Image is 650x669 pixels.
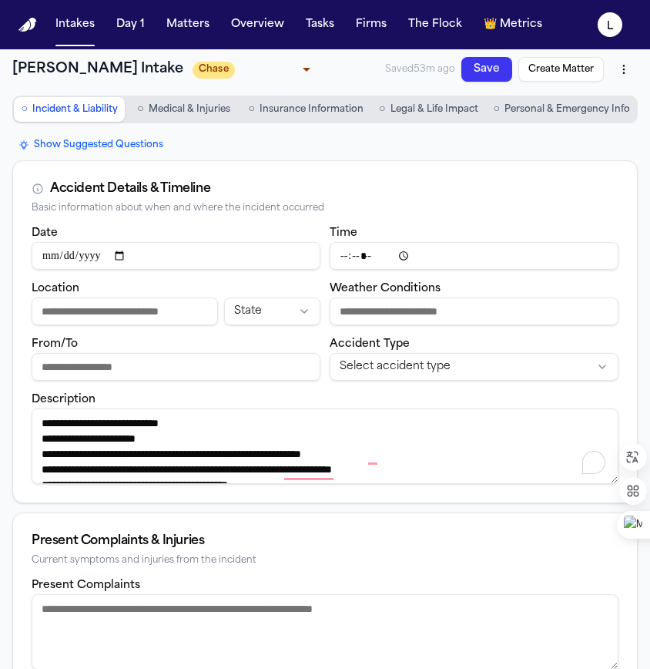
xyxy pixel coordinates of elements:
[385,63,455,76] span: Saved 53m ago
[477,11,548,39] button: crownMetrics
[32,203,618,214] div: Basic information about when and where the incident occurred
[607,21,613,32] text: L
[225,11,290,39] button: Overview
[49,11,101,39] button: Intakes
[487,97,636,122] button: Go to Personal & Emergency Info
[193,62,235,79] span: Chase
[32,298,218,325] input: Incident location
[504,103,630,116] span: Personal & Emergency Info
[18,18,37,32] img: Finch Logo
[461,57,512,82] button: Save
[32,555,618,566] div: Current symptoms and injuries from the incident
[224,298,320,325] button: Incident state
[32,103,118,116] span: Incident & Liability
[12,59,183,80] h1: [PERSON_NAME] Intake
[350,11,393,39] button: Firms
[12,136,169,154] button: Show Suggested Questions
[21,102,27,117] span: ○
[137,102,143,117] span: ○
[330,227,357,239] label: Time
[32,532,618,550] div: Present Complaints & Injuries
[160,11,216,39] button: Matters
[610,55,638,83] button: More actions
[390,103,478,116] span: Legal & Life Impact
[260,103,364,116] span: Insurance Information
[484,17,497,32] span: crown
[330,338,410,350] label: Accident Type
[32,394,95,405] label: Description
[50,180,210,198] div: Accident Details & Timeline
[402,11,468,39] button: The Flock
[128,97,239,122] button: Go to Medical & Injuries
[373,97,484,122] button: Go to Legal & Life Impact
[300,11,340,39] button: Tasks
[32,283,79,294] label: Location
[249,102,255,117] span: ○
[330,298,618,325] input: Weather conditions
[18,18,37,32] a: Home
[149,103,230,116] span: Medical & Injuries
[500,17,542,32] span: Metrics
[494,102,500,117] span: ○
[32,242,320,270] input: Incident date
[518,57,604,82] button: Create Matter
[379,102,385,117] span: ○
[14,97,125,122] button: Go to Incident & Liability
[32,338,78,350] label: From/To
[243,97,370,122] button: Go to Insurance Information
[32,580,140,591] label: Present Complaints
[110,11,151,39] button: Day 1
[193,59,316,80] div: Update intake status
[330,242,618,270] input: Incident time
[32,353,320,381] input: From/To destination
[32,227,58,239] label: Date
[330,283,441,294] label: Weather Conditions
[32,408,618,484] textarea: To enrich screen reader interactions, please activate Accessibility in Grammarly extension settings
